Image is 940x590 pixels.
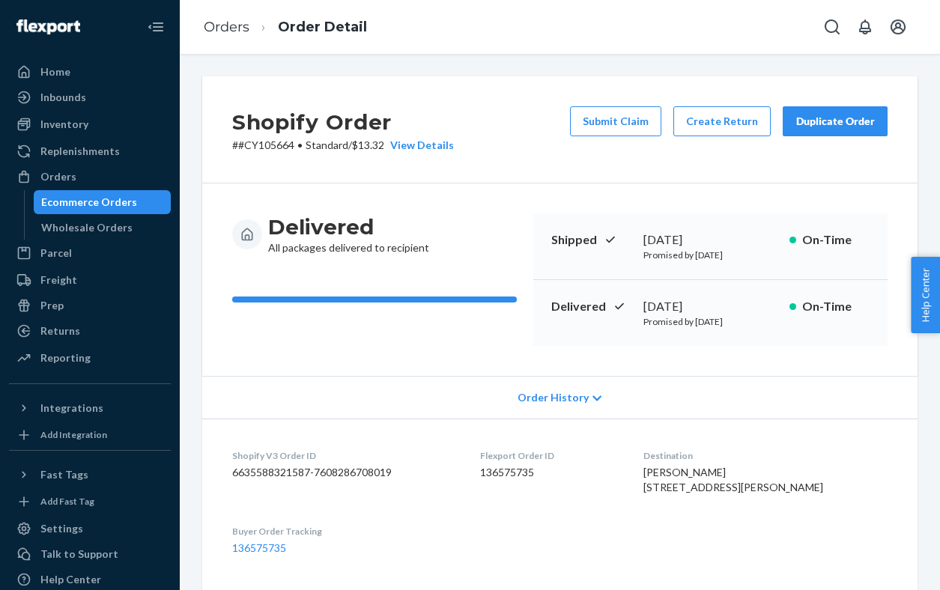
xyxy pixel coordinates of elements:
div: Replenishments [40,144,120,159]
a: Talk to Support [9,542,171,566]
button: Open notifications [850,12,880,42]
p: On-Time [802,298,870,315]
p: # #CY105664 / $13.32 [232,138,454,153]
div: Duplicate Order [795,114,875,129]
a: Orders [9,165,171,189]
a: Parcel [9,241,171,265]
a: Wholesale Orders [34,216,172,240]
div: Inbounds [40,90,86,105]
p: Shipped [551,231,631,249]
a: Add Integration [9,426,171,444]
a: Inbounds [9,85,171,109]
div: Add Integration [40,428,107,441]
dt: Destination [643,449,888,462]
span: Order History [518,390,589,405]
a: Add Fast Tag [9,493,171,511]
div: Wholesale Orders [41,220,133,235]
div: Add Fast Tag [40,495,94,508]
span: [PERSON_NAME] [STREET_ADDRESS][PERSON_NAME] [643,466,823,493]
div: Help Center [40,572,101,587]
button: Open account menu [883,12,913,42]
div: Prep [40,298,64,313]
div: Inventory [40,117,88,132]
p: Promised by [DATE] [643,315,777,328]
a: Freight [9,268,171,292]
a: Prep [9,294,171,317]
span: • [297,139,303,151]
a: Orders [204,19,249,35]
div: Orders [40,169,76,184]
div: Freight [40,273,77,288]
span: Standard [306,139,348,151]
p: On-Time [802,231,870,249]
p: Promised by [DATE] [643,249,777,261]
a: Order Detail [278,19,367,35]
div: [DATE] [643,231,777,249]
div: Parcel [40,246,72,261]
a: Inventory [9,112,171,136]
button: Close Navigation [141,12,171,42]
div: Settings [40,521,83,536]
dt: Flexport Order ID [480,449,619,462]
a: Reporting [9,346,171,370]
div: Fast Tags [40,467,88,482]
button: View Details [384,138,454,153]
button: Integrations [9,396,171,420]
div: [DATE] [643,298,777,315]
dd: 6635588321587-7608286708019 [232,465,456,480]
a: 136575735 [232,541,286,554]
dd: 136575735 [480,465,619,480]
button: Open Search Box [817,12,847,42]
dt: Shopify V3 Order ID [232,449,456,462]
h2: Shopify Order [232,106,454,138]
a: Replenishments [9,139,171,163]
div: Talk to Support [40,547,118,562]
button: Submit Claim [570,106,661,136]
img: Flexport logo [16,19,80,34]
dt: Buyer Order Tracking [232,525,456,538]
div: Reporting [40,350,91,365]
button: Fast Tags [9,463,171,487]
div: All packages delivered to recipient [268,213,429,255]
a: Ecommerce Orders [34,190,172,214]
div: Integrations [40,401,103,416]
h3: Delivered [268,213,429,240]
ol: breadcrumbs [192,5,379,49]
button: Help Center [911,257,940,333]
a: Home [9,60,171,84]
div: Returns [40,323,80,338]
button: Duplicate Order [783,106,888,136]
button: Create Return [673,106,771,136]
a: Settings [9,517,171,541]
div: Home [40,64,70,79]
p: Delivered [551,298,631,315]
div: Ecommerce Orders [41,195,137,210]
a: Returns [9,319,171,343]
